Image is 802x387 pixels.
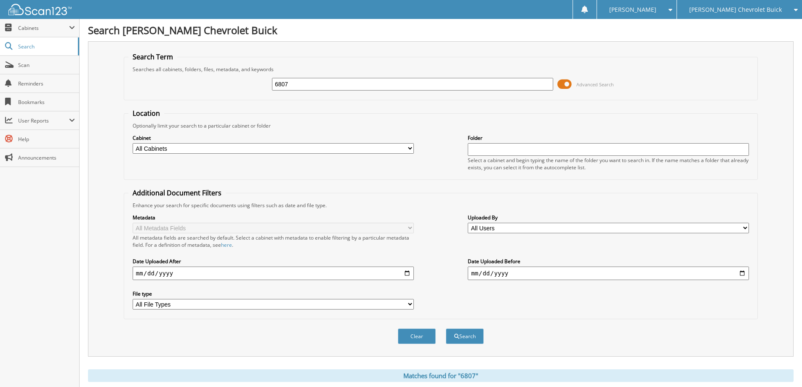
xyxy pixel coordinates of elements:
[88,23,794,37] h1: Search [PERSON_NAME] Chevrolet Buick
[18,154,75,161] span: Announcements
[468,134,749,141] label: Folder
[689,7,782,12] span: [PERSON_NAME] Chevrolet Buick
[18,117,69,124] span: User Reports
[18,61,75,69] span: Scan
[468,267,749,280] input: end
[446,328,484,344] button: Search
[18,136,75,143] span: Help
[468,214,749,221] label: Uploaded By
[128,122,753,129] div: Optionally limit your search to a particular cabinet or folder
[221,241,232,248] a: here
[18,43,74,50] span: Search
[128,109,164,118] legend: Location
[133,214,414,221] label: Metadata
[128,188,226,198] legend: Additional Document Filters
[609,7,656,12] span: [PERSON_NAME]
[133,258,414,265] label: Date Uploaded After
[133,234,414,248] div: All metadata fields are searched by default. Select a cabinet with metadata to enable filtering b...
[133,290,414,297] label: File type
[468,258,749,265] label: Date Uploaded Before
[18,80,75,87] span: Reminders
[18,24,69,32] span: Cabinets
[576,81,614,88] span: Advanced Search
[468,157,749,171] div: Select a cabinet and begin typing the name of the folder you want to search in. If the name match...
[128,66,753,73] div: Searches all cabinets, folders, files, metadata, and keywords
[88,369,794,382] div: Matches found for "6807"
[18,99,75,106] span: Bookmarks
[128,202,753,209] div: Enhance your search for specific documents using filters such as date and file type.
[128,52,177,61] legend: Search Term
[133,267,414,280] input: start
[133,134,414,141] label: Cabinet
[8,4,72,15] img: scan123-logo-white.svg
[398,328,436,344] button: Clear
